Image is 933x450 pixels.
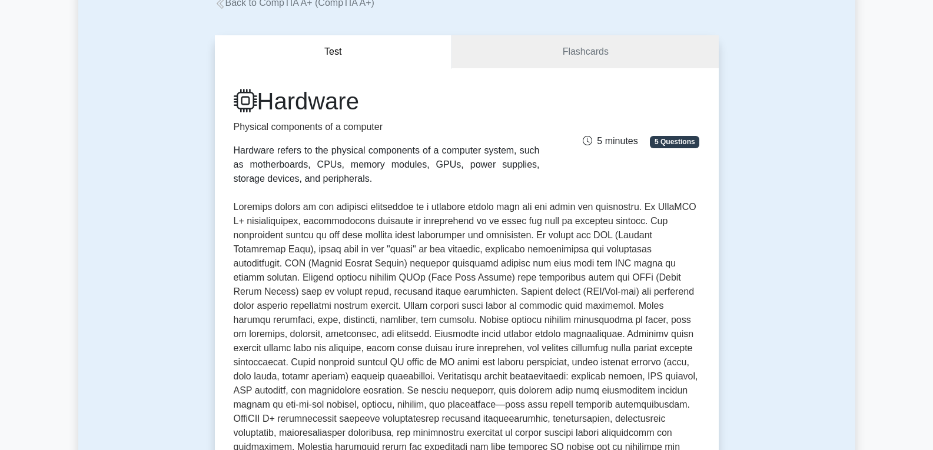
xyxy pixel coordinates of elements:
[583,136,638,146] span: 5 minutes
[215,35,453,69] button: Test
[650,136,699,148] span: 5 Questions
[452,35,718,69] a: Flashcards
[234,87,540,115] h1: Hardware
[234,144,540,186] div: Hardware refers to the physical components of a computer system, such as motherboards, CPUs, memo...
[234,120,540,134] p: Physical components of a computer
